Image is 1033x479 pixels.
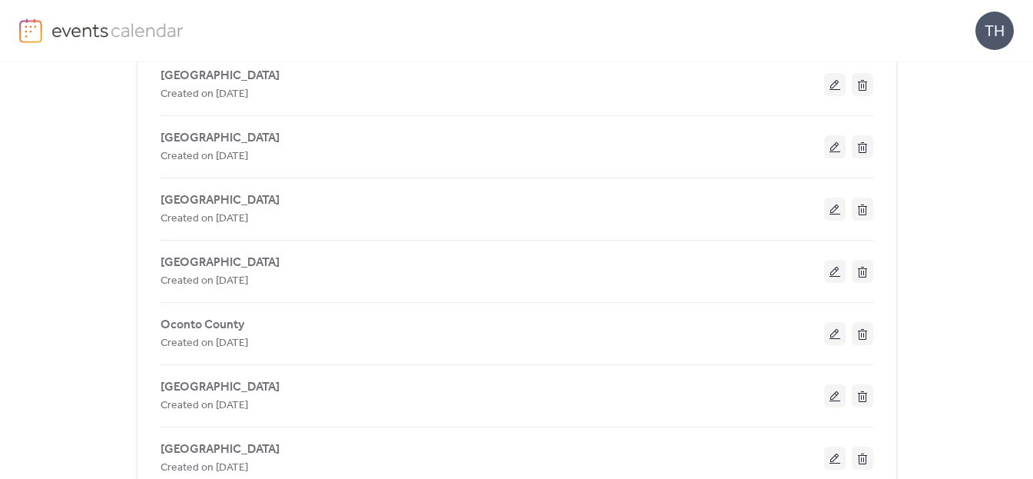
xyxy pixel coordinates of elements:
[161,134,280,142] a: [GEOGRAPHIC_DATA]
[161,383,280,391] a: [GEOGRAPHIC_DATA]
[161,316,244,334] span: Oconto County
[161,441,280,459] span: [GEOGRAPHIC_DATA]
[161,397,248,415] span: Created on [DATE]
[161,72,280,80] a: [GEOGRAPHIC_DATA]
[161,378,280,397] span: [GEOGRAPHIC_DATA]
[161,445,280,454] a: [GEOGRAPHIC_DATA]
[161,196,280,205] a: [GEOGRAPHIC_DATA]
[161,148,248,166] span: Created on [DATE]
[975,12,1014,50] div: TH
[161,254,280,272] span: [GEOGRAPHIC_DATA]
[161,210,248,228] span: Created on [DATE]
[19,18,42,43] img: logo
[161,85,248,104] span: Created on [DATE]
[161,334,248,353] span: Created on [DATE]
[161,272,248,291] span: Created on [DATE]
[161,258,280,267] a: [GEOGRAPHIC_DATA]
[161,129,280,148] span: [GEOGRAPHIC_DATA]
[51,18,184,42] img: logo-type
[161,191,280,210] span: [GEOGRAPHIC_DATA]
[161,321,244,329] a: Oconto County
[161,67,280,85] span: [GEOGRAPHIC_DATA]
[161,459,248,477] span: Created on [DATE]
